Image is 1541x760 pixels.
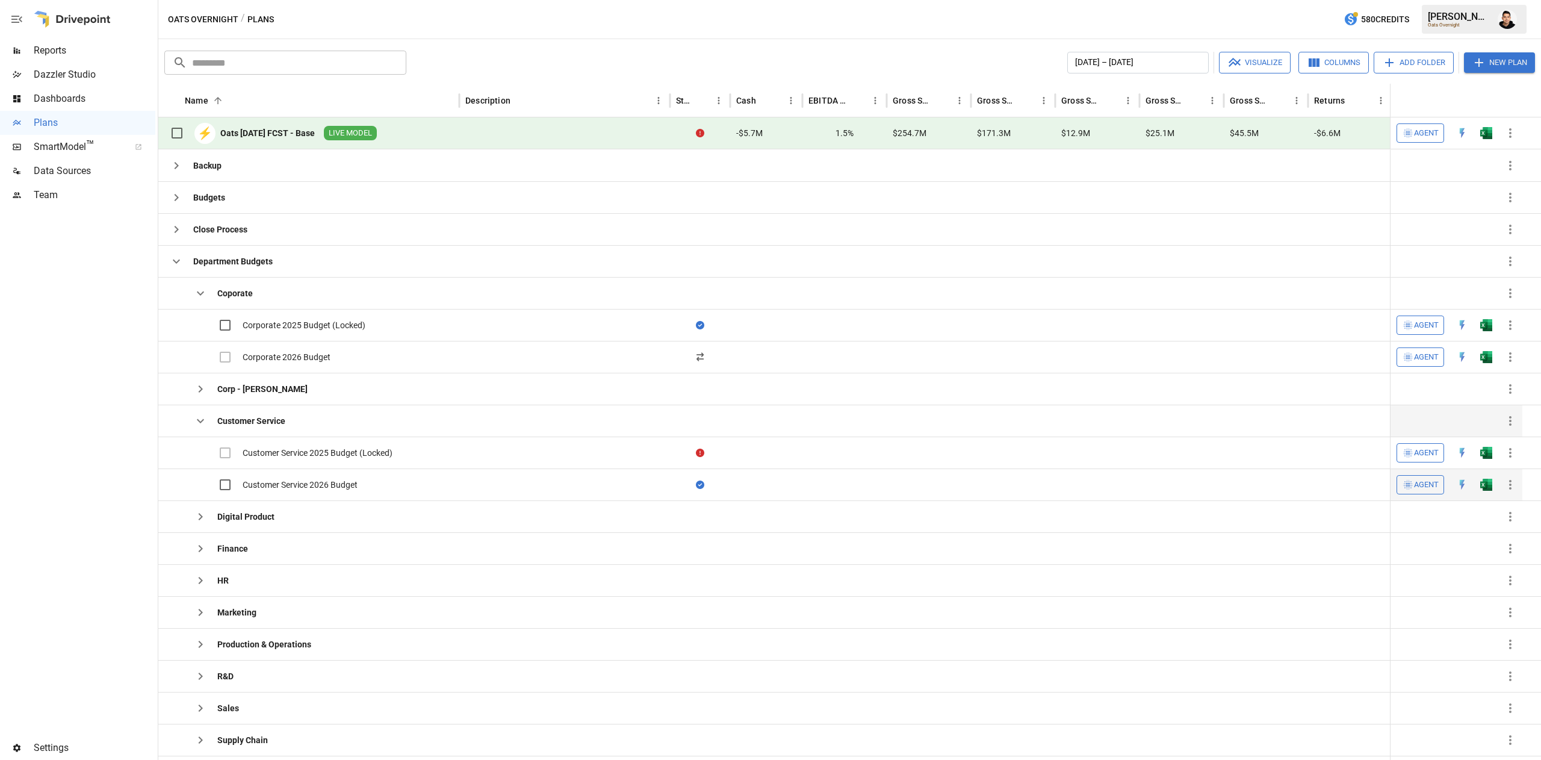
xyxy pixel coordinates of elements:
div: EBITDA Margin [808,96,849,105]
button: Sort [1271,92,1288,109]
span: Dazzler Studio [34,67,155,82]
div: Updating in progress [696,351,704,363]
button: Sort [850,92,867,109]
div: Digital Product [217,511,274,523]
span: ™ [86,138,95,153]
img: excel-icon.76473adf.svg [1480,127,1492,139]
img: excel-icon.76473adf.svg [1480,351,1492,363]
div: R&D [217,670,234,682]
div: Open in Quick Edit [1456,447,1468,459]
span: -$5.7M [736,127,763,139]
img: excel-icon.76473adf.svg [1480,479,1492,491]
div: Sync complete [696,319,704,331]
div: Sync complete [696,479,704,491]
button: Francisco Sanchez [1490,2,1524,36]
div: Gross Sales: Retail [1230,96,1270,105]
img: quick-edit-flash.b8aec18c.svg [1456,351,1468,363]
span: Agent [1414,319,1439,332]
div: Corp - [PERSON_NAME] [217,383,308,395]
button: Sort [1187,92,1204,109]
div: Coporate [217,287,253,299]
div: / [241,12,245,27]
button: Oats Overnight [168,12,238,27]
div: Gross Sales: Marketplace [1061,96,1102,105]
button: Add Folder [1374,52,1454,73]
div: Gross Sales: Wholesale [1146,96,1186,105]
div: Open in Quick Edit [1456,127,1468,139]
img: excel-icon.76473adf.svg [1480,447,1492,459]
div: Open in Excel [1480,447,1492,459]
div: Backup [193,160,222,172]
img: quick-edit-flash.b8aec18c.svg [1456,127,1468,139]
div: Open in Quick Edit [1456,479,1468,491]
div: Open in Excel [1480,127,1492,139]
span: $25.1M [1146,127,1174,139]
span: Team [34,188,155,202]
div: Gross Sales: DTC Online [977,96,1017,105]
span: Plans [34,116,155,130]
span: 1.5% [836,127,854,139]
div: Open in Excel [1480,319,1492,331]
span: Settings [34,741,155,755]
div: Open in Excel [1480,351,1492,363]
button: Agent [1397,123,1444,143]
div: Close Process [193,223,247,235]
div: [PERSON_NAME] [1428,11,1490,22]
div: Customer Service 2026 Budget [243,479,358,491]
span: -$6.6M [1314,127,1341,139]
button: Gross Sales: Retail column menu [1288,92,1305,109]
div: Open in Quick Edit [1456,351,1468,363]
div: Marketing [217,606,256,618]
button: Sort [209,92,226,109]
div: Production & Operations [217,638,311,650]
img: quick-edit-flash.b8aec18c.svg [1456,479,1468,491]
div: Gross Sales [893,96,933,105]
div: Name [185,96,208,105]
span: $12.9M [1061,127,1090,139]
img: excel-icon.76473adf.svg [1480,319,1492,331]
span: $171.3M [977,127,1011,139]
button: Columns [1298,52,1369,73]
div: HR [217,575,229,587]
button: Sort [1505,92,1522,109]
div: Department Budgets [193,255,273,267]
button: Sort [757,92,774,109]
div: Corporate 2025 Budget (Locked) [243,319,365,331]
button: Sort [693,92,710,109]
div: Oats Overnight [1428,22,1490,28]
div: Returns [1314,96,1345,105]
img: Francisco Sanchez [1498,10,1517,29]
div: Customer Service 2025 Budget (Locked) [243,447,392,459]
div: Oats [DATE] FCST - Base [220,127,315,139]
button: Returns column menu [1372,92,1389,109]
div: ⚡ [194,123,215,144]
div: Open in Quick Edit [1456,319,1468,331]
button: EBITDA Margin column menu [867,92,884,109]
button: Agent [1397,443,1444,463]
button: Agent [1397,316,1444,335]
span: Dashboards [34,92,155,106]
div: Open in Excel [1480,479,1492,491]
button: Agent [1397,347,1444,367]
span: SmartModel [34,140,122,154]
button: Sort [1103,92,1120,109]
button: Description column menu [650,92,667,109]
button: New Plan [1464,52,1535,73]
button: Cash column menu [783,92,799,109]
button: 580Credits [1339,8,1414,31]
span: Agent [1414,478,1439,492]
span: Data Sources [34,164,155,178]
div: Supply Chain [217,734,268,746]
span: Agent [1414,126,1439,140]
span: LIVE MODEL [324,128,377,139]
img: quick-edit-flash.b8aec18c.svg [1456,447,1468,459]
div: Corporate 2026 Budget [243,351,330,363]
span: $45.5M [1230,127,1259,139]
button: Sort [1346,92,1363,109]
button: Sort [1019,92,1035,109]
div: Cash [736,96,756,105]
img: quick-edit-flash.b8aec18c.svg [1456,319,1468,331]
span: Agent [1414,350,1439,364]
button: Gross Sales column menu [951,92,968,109]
